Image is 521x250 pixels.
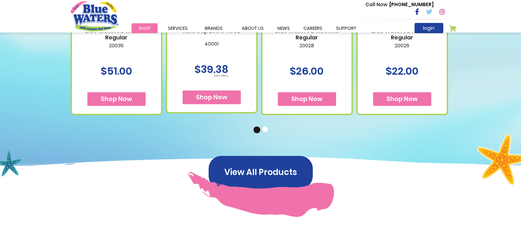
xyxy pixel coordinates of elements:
a: Blue Waters 24x695ml Regular [79,28,154,41]
p: 40001 [174,41,249,55]
p: 20028 [269,43,345,57]
span: Shop [138,25,151,32]
span: Shop Now [101,95,132,103]
button: Shop Now [87,92,146,106]
a: careers [297,23,329,33]
span: $51.00 [101,64,132,78]
a: Blue Waters 24x410ml Regular [364,28,440,41]
button: View All Products [209,156,313,189]
a: Blue Waters 24x500ml Regular [269,28,345,41]
p: 20035 [79,43,154,57]
span: Call Now : [365,1,389,8]
a: View All Products [209,168,313,176]
span: Services [168,25,188,32]
span: $26.00 [290,64,324,78]
span: $22.00 [386,64,419,78]
button: Shop Now [183,90,241,104]
span: Brands [205,25,223,32]
button: 1 of 2 [253,126,260,133]
button: 2 of 2 [262,126,269,133]
a: Koni Cup 200 x 4.5oz [174,28,249,34]
a: support [329,23,363,33]
span: Shop Now [196,93,227,101]
a: login [414,23,443,33]
span: Shop Now [291,95,323,103]
p: [PHONE_NUMBER] [365,1,434,8]
a: store logo [71,1,119,31]
button: Shop Now [278,92,336,106]
p: 20026 [364,43,440,57]
a: News [271,23,297,33]
button: Shop Now [373,92,431,106]
a: about us [235,23,271,33]
span: Shop Now [386,95,418,103]
span: $39.38 [195,62,228,77]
